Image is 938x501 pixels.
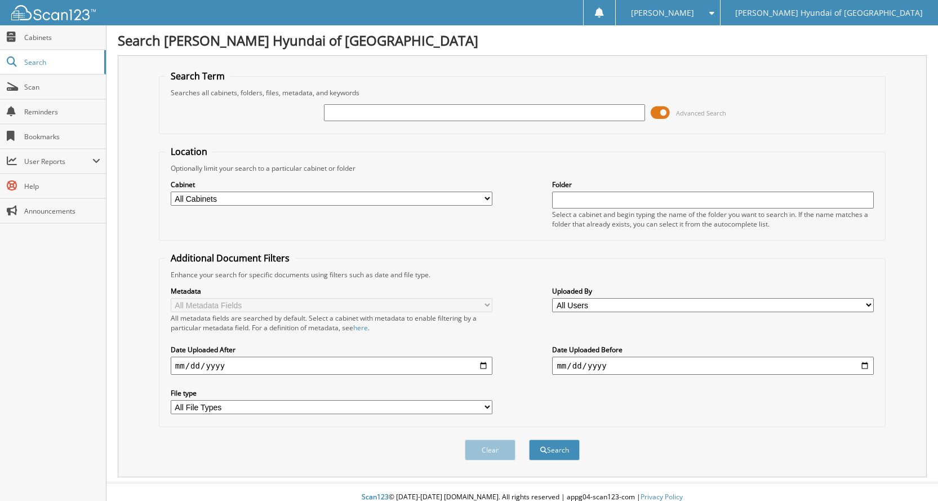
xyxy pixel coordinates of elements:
[529,440,580,460] button: Search
[171,345,492,354] label: Date Uploaded After
[552,357,874,375] input: end
[24,157,92,166] span: User Reports
[171,286,492,296] label: Metadata
[165,88,879,97] div: Searches all cabinets, folders, files, metadata, and keywords
[165,70,230,82] legend: Search Term
[24,181,100,191] span: Help
[171,313,492,332] div: All metadata fields are searched by default. Select a cabinet with metadata to enable filtering b...
[552,210,874,229] div: Select a cabinet and begin typing the name of the folder you want to search in. If the name match...
[465,440,515,460] button: Clear
[171,180,492,189] label: Cabinet
[165,252,295,264] legend: Additional Document Filters
[165,163,879,173] div: Optionally limit your search to a particular cabinet or folder
[735,10,923,16] span: [PERSON_NAME] Hyundai of [GEOGRAPHIC_DATA]
[552,345,874,354] label: Date Uploaded Before
[11,5,96,20] img: scan123-logo-white.svg
[552,180,874,189] label: Folder
[24,206,100,216] span: Announcements
[24,33,100,42] span: Cabinets
[165,145,213,158] legend: Location
[165,270,879,280] div: Enhance your search for specific documents using filters such as date and file type.
[24,82,100,92] span: Scan
[353,323,368,332] a: here
[552,286,874,296] label: Uploaded By
[171,388,492,398] label: File type
[24,132,100,141] span: Bookmarks
[631,10,694,16] span: [PERSON_NAME]
[118,31,927,50] h1: Search [PERSON_NAME] Hyundai of [GEOGRAPHIC_DATA]
[24,107,100,117] span: Reminders
[676,109,726,117] span: Advanced Search
[24,57,99,67] span: Search
[171,357,492,375] input: start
